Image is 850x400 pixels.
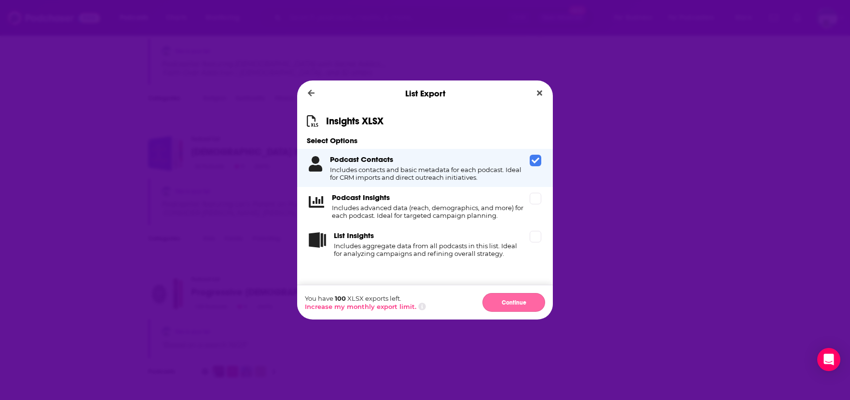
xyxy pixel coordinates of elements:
[330,166,526,181] h4: Includes contacts and basic metadata for each podcast. Ideal for CRM imports and direct outreach ...
[817,348,840,371] div: Open Intercom Messenger
[334,231,374,240] h3: List Insights
[334,242,526,257] h4: Includes aggregate data from all podcasts in this list. Ideal for analyzing campaigns and refinin...
[297,136,553,145] h3: Select Options
[297,80,553,107] div: List Export
[330,155,393,164] h3: Podcast Contacts
[332,193,390,202] h3: Podcast Insights
[335,294,346,302] span: 100
[332,204,526,219] h4: Includes advanced data (reach, demographics, and more) for each podcast. Ideal for targeted campa...
[305,294,426,302] p: You have XLSX exports left.
[326,115,384,127] h1: Insights XLSX
[482,293,545,312] button: Continue
[305,303,416,310] button: Increase my monthly export limit.
[533,87,546,99] button: Close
